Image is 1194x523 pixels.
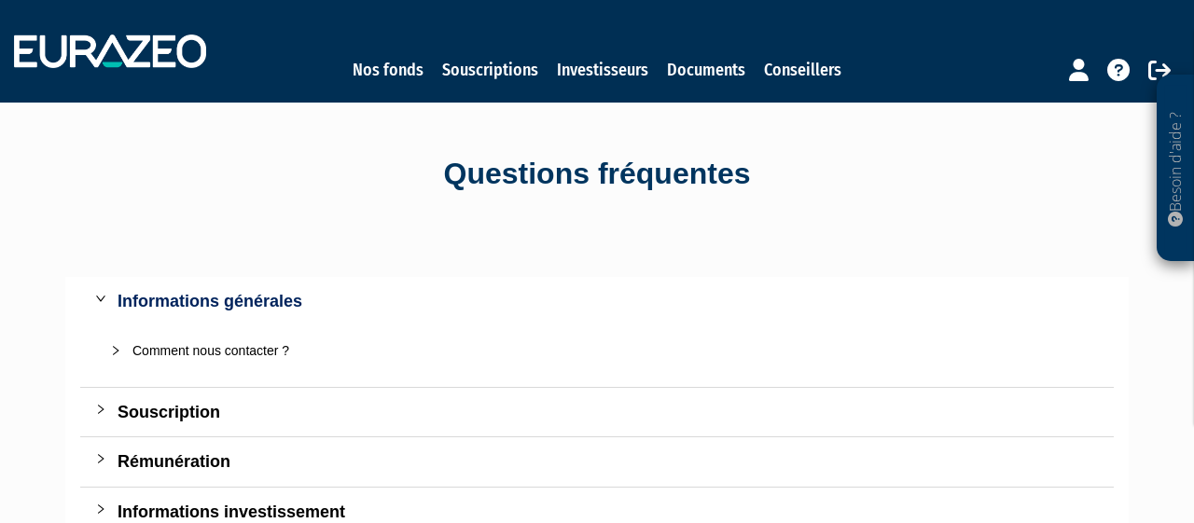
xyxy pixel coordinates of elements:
span: collapsed [95,404,106,415]
div: Rémunération [118,448,1099,475]
a: Investisseurs [557,57,648,83]
span: collapsed [95,453,106,464]
span: collapsed [110,345,121,356]
span: collapsed [95,503,106,515]
div: Rémunération [80,437,1114,486]
div: Comment nous contacter ? [95,329,1099,372]
a: Nos fonds [353,57,423,83]
img: 1732889491-logotype_eurazeo_blanc_rvb.png [14,34,206,68]
div: Souscription [118,399,1099,425]
a: Souscriptions [442,57,538,83]
div: Souscription [80,388,1114,436]
p: Besoin d'aide ? [1165,85,1187,253]
a: Conseillers [764,57,841,83]
a: Documents [667,57,745,83]
div: Informations générales [118,288,1099,314]
div: Questions fréquentes [65,153,1129,196]
div: Comment nous contacter ? [132,340,1084,361]
span: expanded [95,293,106,304]
div: Informations générales [80,277,1114,325]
